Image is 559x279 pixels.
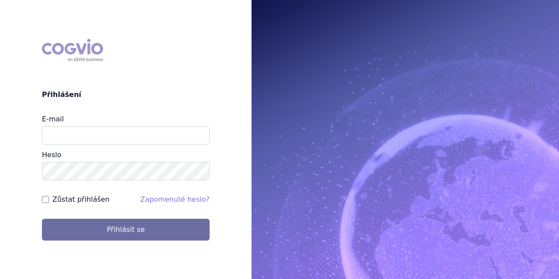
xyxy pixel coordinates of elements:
button: Přihlásit se [42,219,210,241]
a: Zapomenuté heslo? [140,195,210,203]
label: E-mail [42,115,64,123]
div: COGVIO [42,39,103,62]
label: Zůstat přihlášen [52,194,110,205]
label: Heslo [42,151,61,159]
h2: Přihlášení [42,90,210,100]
